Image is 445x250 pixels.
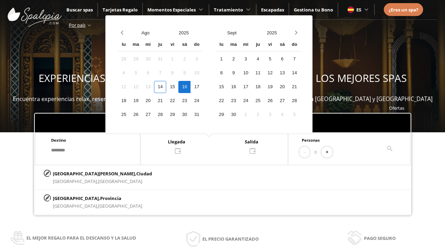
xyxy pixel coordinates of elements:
[154,67,166,79] div: 7
[240,95,252,107] div: 24
[292,27,300,39] button: Next month
[240,109,252,121] div: 1
[154,109,166,121] div: 28
[215,81,227,93] div: 15
[164,27,203,39] button: Open years overlay
[178,109,191,121] div: 30
[215,95,227,107] div: 22
[166,95,178,107] div: 22
[118,53,203,121] div: Calendar days
[166,53,178,65] div: 1
[118,109,130,121] div: 25
[240,39,252,51] div: mi
[215,109,227,121] div: 29
[364,234,396,242] span: Pago seguro
[252,39,264,51] div: ju
[276,39,288,51] div: sá
[191,81,203,93] div: 17
[191,67,203,79] div: 10
[98,203,142,209] span: [GEOGRAPHIC_DATA]
[154,95,166,107] div: 21
[264,53,276,65] div: 5
[227,81,240,93] div: 16
[142,81,154,93] div: 13
[130,81,142,93] div: 12
[294,7,333,13] span: Gestiona tu Bono
[51,137,66,143] span: Destino
[212,27,252,39] button: Open months overlay
[227,109,240,121] div: 30
[191,109,203,121] div: 31
[191,95,203,107] div: 24
[118,39,130,51] div: lu
[142,39,154,51] div: mi
[264,109,276,121] div: 3
[136,170,152,177] span: Ciudad
[288,109,300,121] div: 5
[118,53,130,65] div: 28
[142,109,154,121] div: 27
[98,178,142,184] span: [GEOGRAPHIC_DATA]
[53,178,98,184] span: [GEOGRAPHIC_DATA],
[227,53,240,65] div: 2
[389,7,418,13] span: ¿Eres un spa?
[142,53,154,65] div: 30
[276,81,288,93] div: 20
[240,81,252,93] div: 17
[130,109,142,121] div: 26
[191,39,203,51] div: do
[154,39,166,51] div: ju
[227,67,240,79] div: 9
[154,53,166,65] div: 31
[118,39,203,121] div: Calendar wrapper
[389,6,418,14] a: ¿Eres un spa?
[276,95,288,107] div: 27
[126,27,164,39] button: Open months overlay
[191,53,203,65] div: 3
[276,53,288,65] div: 6
[252,53,264,65] div: 4
[240,67,252,79] div: 10
[389,105,404,111] a: Ofertas
[215,39,300,121] div: Calendar wrapper
[130,95,142,107] div: 19
[130,53,142,65] div: 29
[166,39,178,51] div: vi
[142,95,154,107] div: 20
[118,81,130,93] div: 11
[215,53,300,121] div: Calendar days
[118,27,126,39] button: Previous month
[302,137,320,143] span: Personas
[178,67,191,79] div: 9
[252,109,264,121] div: 2
[178,95,191,107] div: 23
[252,95,264,107] div: 25
[178,81,191,93] div: 16
[100,195,121,201] span: Provincia
[154,81,166,93] div: 14
[66,7,93,13] a: Buscar spas
[39,71,407,85] span: EXPERIENCIAS WELLNESS PARA REGALAR Y DISFRUTAR EN LOS MEJORES SPAS
[227,95,240,107] div: 23
[288,81,300,93] div: 21
[252,67,264,79] div: 11
[53,194,142,202] p: [GEOGRAPHIC_DATA],
[264,67,276,79] div: 12
[288,39,300,51] div: do
[321,147,333,158] button: +
[26,234,136,242] span: El mejor regalo para el descanso y la salud
[227,39,240,51] div: ma
[103,7,138,13] a: Tarjetas Regalo
[299,147,310,158] button: -
[261,7,284,13] span: Escapadas
[130,39,142,51] div: ma
[288,53,300,65] div: 7
[53,170,152,177] p: [GEOGRAPHIC_DATA][PERSON_NAME],
[252,81,264,93] div: 18
[288,67,300,79] div: 14
[130,67,142,79] div: 5
[69,22,86,28] span: Por país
